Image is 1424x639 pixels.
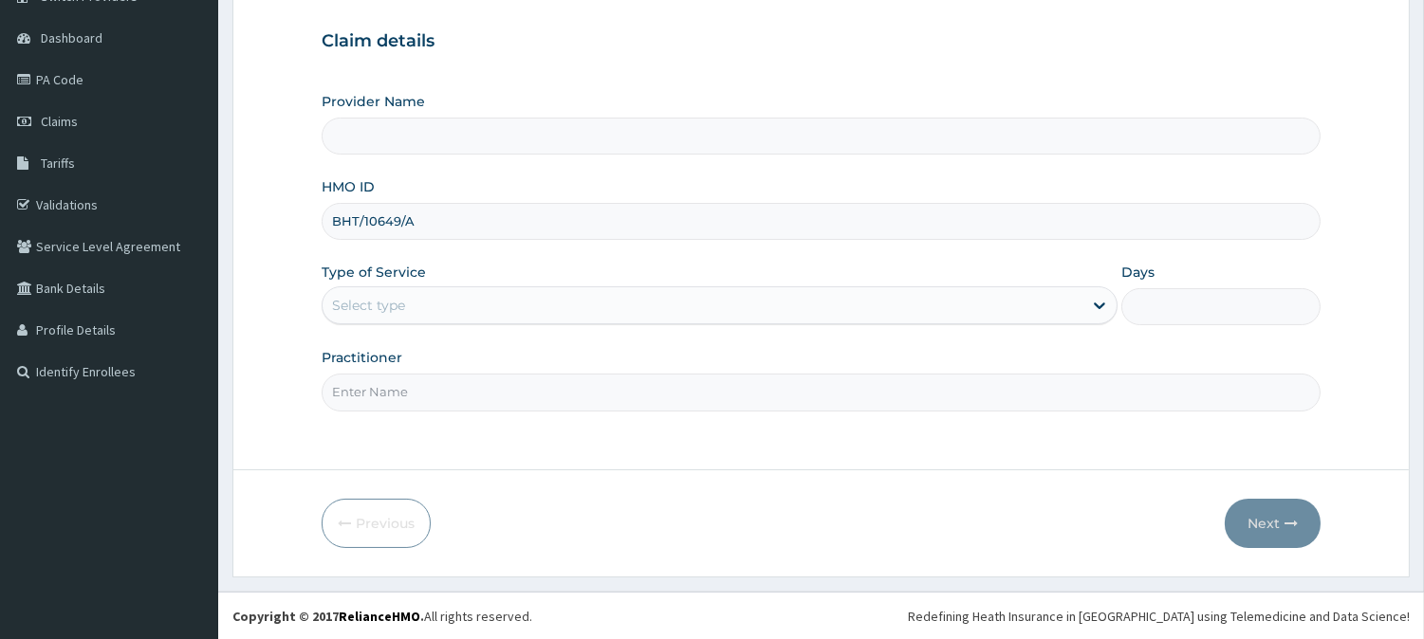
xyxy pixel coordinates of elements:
[41,29,102,46] span: Dashboard
[41,155,75,172] span: Tariffs
[322,374,1321,411] input: Enter Name
[322,177,375,196] label: HMO ID
[322,348,402,367] label: Practitioner
[339,608,420,625] a: RelianceHMO
[332,296,405,315] div: Select type
[908,607,1410,626] div: Redefining Heath Insurance in [GEOGRAPHIC_DATA] using Telemedicine and Data Science!
[322,31,1321,52] h3: Claim details
[232,608,424,625] strong: Copyright © 2017 .
[322,203,1321,240] input: Enter HMO ID
[41,113,78,130] span: Claims
[322,92,425,111] label: Provider Name
[1121,263,1155,282] label: Days
[1225,499,1321,548] button: Next
[322,263,426,282] label: Type of Service
[322,499,431,548] button: Previous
